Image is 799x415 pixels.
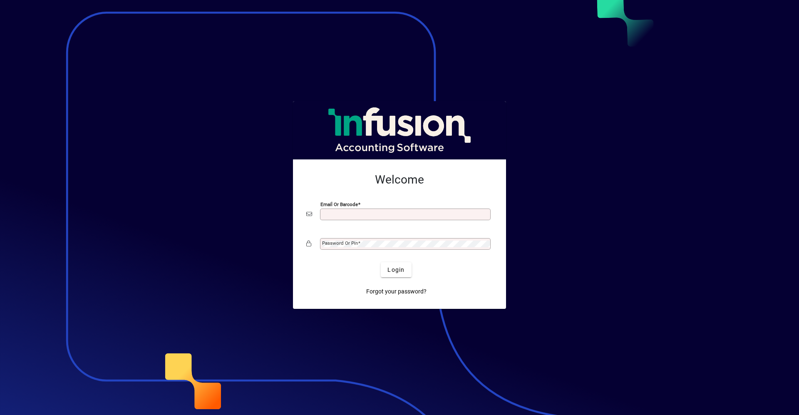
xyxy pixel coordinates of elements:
[363,284,430,299] a: Forgot your password?
[322,240,358,246] mat-label: Password or Pin
[381,262,411,277] button: Login
[366,287,427,296] span: Forgot your password?
[306,173,493,187] h2: Welcome
[320,201,358,207] mat-label: Email or Barcode
[387,266,404,274] span: Login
